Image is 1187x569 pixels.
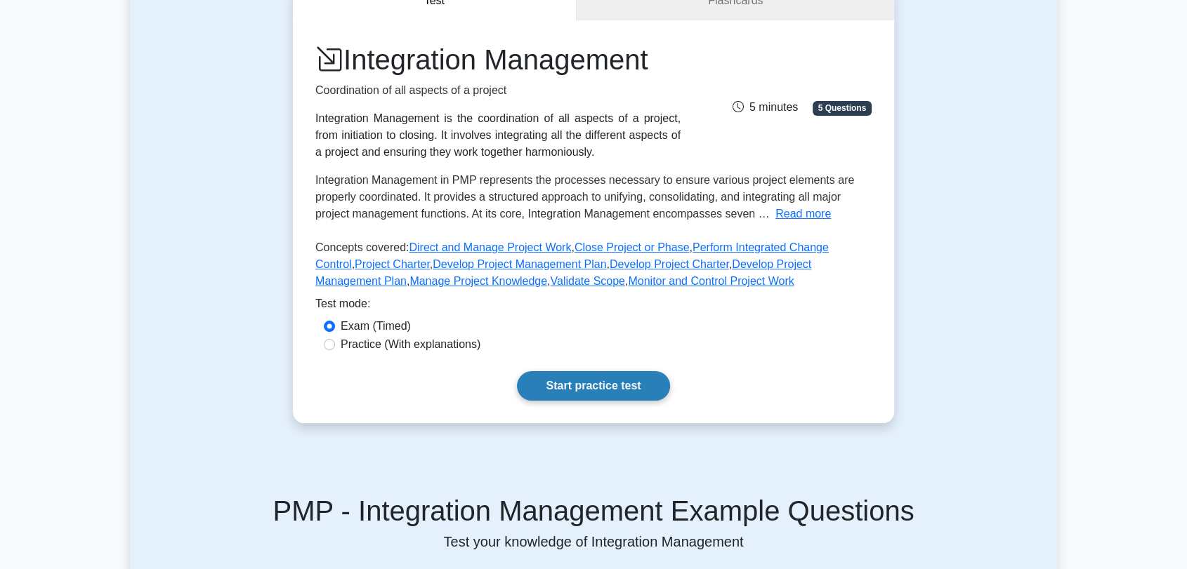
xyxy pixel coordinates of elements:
[575,241,690,253] a: Close Project or Phase
[315,241,829,270] a: Perform Integrated Change Control
[341,336,480,353] label: Practice (With explanations)
[610,258,729,270] a: Develop Project Charter
[315,43,681,76] h1: Integration Management
[315,174,854,220] span: Integration Management in PMP represents the processes necessary to ensure various project elemen...
[315,110,681,161] div: Integration Management is the coordination of all aspects of a project, from initiation to closin...
[628,275,794,287] a: Monitor and Control Project Work
[315,239,872,295] p: Concepts covered: , , , , , , , , ,
[517,371,669,401] a: Start practice test
[341,318,411,335] label: Exam (Timed)
[147,533,1040,550] p: Test your knowledge of Integration Management
[355,258,430,270] a: Project Charter
[147,494,1040,528] h5: PMP - Integration Management Example Questions
[433,258,606,270] a: Develop Project Management Plan
[733,101,798,113] span: 5 minutes
[409,241,571,253] a: Direct and Manage Project Work
[813,101,872,115] span: 5 Questions
[315,82,681,99] p: Coordination of all aspects of a project
[775,206,831,222] button: Read more
[409,275,547,287] a: Manage Project Knowledge
[315,295,872,318] div: Test mode:
[550,275,624,287] a: Validate Scope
